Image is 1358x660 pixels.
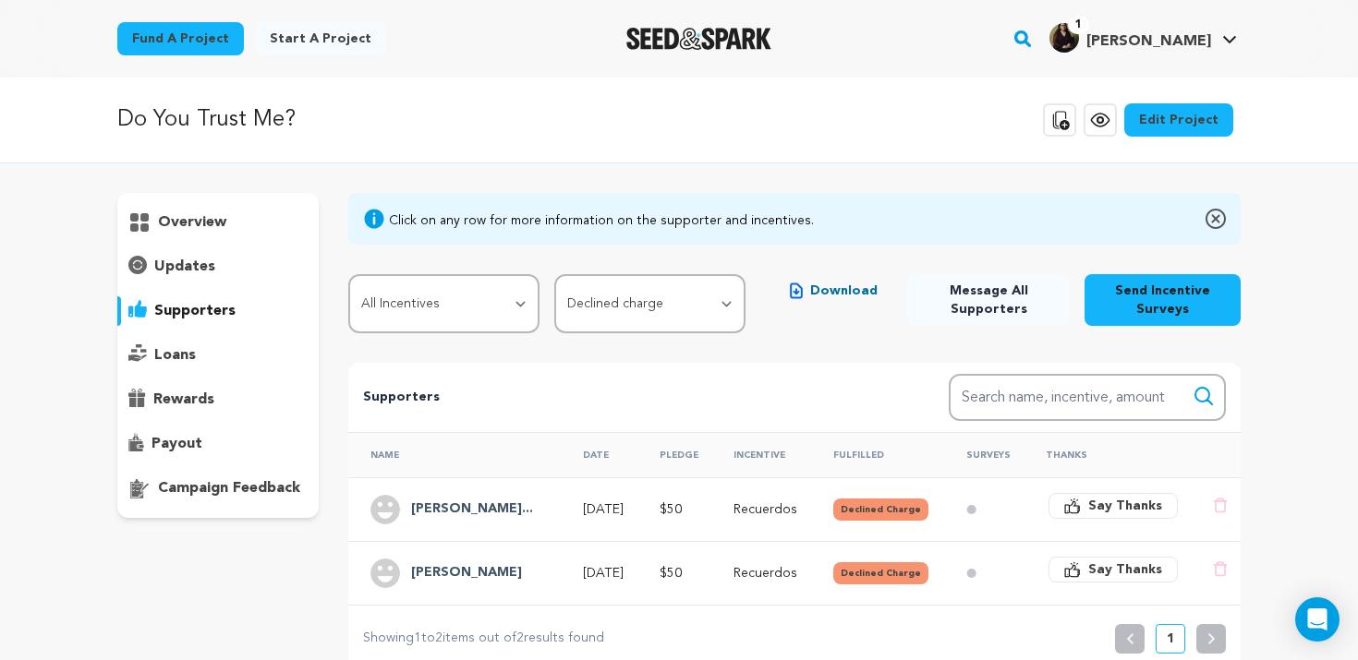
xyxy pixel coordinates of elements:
[583,564,625,582] p: [DATE]
[348,432,562,477] th: Name
[922,282,1055,318] span: Message All Supporters
[370,495,400,524] img: user.png
[1046,19,1241,58] span: Jacqueline A.'s Profile
[833,562,928,584] button: Declined Charge
[117,429,319,459] button: payout
[949,374,1226,421] input: Search name, incentive, amount
[154,344,196,366] p: loans
[734,564,800,582] p: Recuerdos
[370,558,400,588] img: user.png
[1167,630,1174,648] p: 1
[833,498,928,521] button: Declined Charge
[411,498,533,521] h4: Jennifer Hernandez
[561,432,637,477] th: Date
[117,208,319,237] button: overview
[775,274,892,307] button: Download
[637,432,711,477] th: Pledge
[1068,16,1089,34] span: 1
[1088,497,1162,515] span: Say Thanks
[117,296,319,326] button: supporters
[1295,597,1340,642] div: Open Intercom Messenger
[626,28,771,50] img: Seed&Spark Logo Dark Mode
[1049,493,1178,519] button: Say Thanks
[1085,274,1241,326] button: Send Incentive Surveys
[1088,560,1162,579] span: Say Thanks
[1049,23,1079,53] img: 4754f97d3b293f9a.jpg
[810,282,878,300] span: Download
[811,432,943,477] th: Fulfilled
[516,631,524,644] span: 2
[435,631,443,644] span: 2
[1024,432,1191,477] th: Thanks
[154,300,236,322] p: supporters
[1124,103,1233,137] a: Edit Project
[117,474,319,503] button: campaign feedback
[1086,34,1211,49] span: [PERSON_NAME]
[414,631,421,644] span: 1
[158,211,226,234] p: overview
[117,341,319,370] button: loans
[711,432,811,477] th: Incentive
[1046,19,1241,53] a: Jacqueline A.'s Profile
[1156,624,1185,654] button: 1
[117,252,319,282] button: updates
[117,385,319,414] button: rewards
[117,22,244,55] a: Fund a project
[158,477,300,499] p: campaign feedback
[1049,557,1178,582] button: Say Thanks
[154,256,215,278] p: updates
[660,503,682,516] span: $50
[734,500,800,519] p: Recuerdos
[152,433,202,455] p: payout
[660,567,682,580] span: $50
[363,387,890,409] p: Supporters
[907,274,1070,326] button: Message All Supporters
[411,562,522,584] h4: Ruben Guevara
[363,628,604,650] p: Showing to items out of results found
[626,28,771,50] a: Seed&Spark Homepage
[117,103,296,137] p: Do You Trust Me?
[255,22,386,55] a: Start a project
[153,389,214,411] p: rewards
[944,432,1025,477] th: Surveys
[389,211,814,230] div: Click on any row for more information on the supporter and incentives.
[583,500,625,519] p: [DATE]
[1049,23,1211,53] div: Jacqueline A.'s Profile
[1206,208,1226,230] img: close-o.svg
